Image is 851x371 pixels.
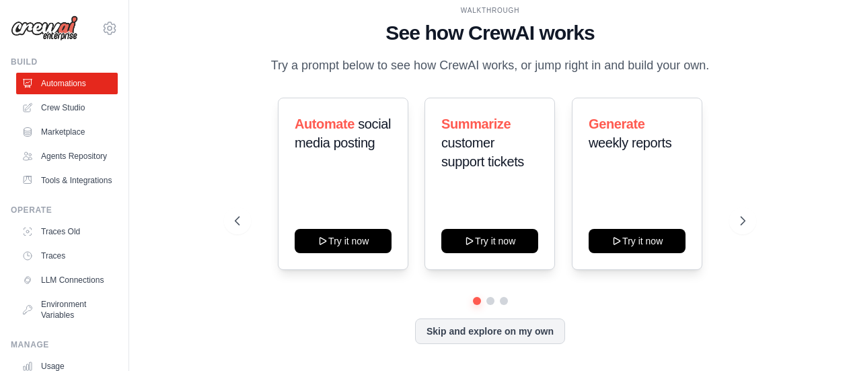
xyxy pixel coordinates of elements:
[16,245,118,267] a: Traces
[16,145,118,167] a: Agents Repository
[11,15,78,41] img: Logo
[11,205,118,215] div: Operate
[11,339,118,350] div: Manage
[16,221,118,242] a: Traces Old
[589,135,671,150] span: weekly reports
[235,5,745,15] div: WALKTHROUGH
[16,269,118,291] a: LLM Connections
[295,229,392,253] button: Try it now
[11,57,118,67] div: Build
[264,56,716,75] p: Try a prompt below to see how CrewAI works, or jump right in and build your own.
[441,116,511,131] span: Summarize
[295,116,355,131] span: Automate
[415,318,565,344] button: Skip and explore on my own
[441,135,524,169] span: customer support tickets
[16,73,118,94] a: Automations
[295,116,391,150] span: social media posting
[235,21,745,45] h1: See how CrewAI works
[16,97,118,119] a: Crew Studio
[589,116,645,131] span: Generate
[784,306,851,371] iframe: Chat Widget
[441,229,538,253] button: Try it now
[589,229,686,253] button: Try it now
[16,121,118,143] a: Marketplace
[16,170,118,191] a: Tools & Integrations
[16,294,118,326] a: Environment Variables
